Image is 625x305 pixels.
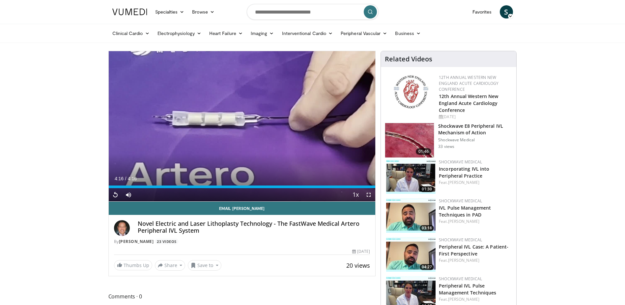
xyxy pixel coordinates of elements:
a: Specialties [151,5,188,18]
img: db0547bc-7743-45a5-b4ff-bd380e9a0016.150x105_q85_crop-smart_upscale.jpg [386,237,436,272]
img: fae999fc-dbdf-4367-b1a5-f12fc4761cc7.150x105_q85_crop-smart_upscale.jpg [386,159,436,194]
a: Browse [188,5,218,18]
span: 03:18 [420,225,434,231]
h4: Novel Electric and Laser Lithoplasty Technology - The FastWave Medical Artero Peripheral IVL System [138,220,370,234]
h4: Related Videos [385,55,432,63]
div: Feat. [439,219,511,224]
a: Peripheral IVL Pulse Management Techniques [439,283,496,296]
a: Clinical Cardio [108,27,154,40]
a: Heart Failure [205,27,247,40]
a: Shockwave Medical [439,159,482,165]
img: fbc3e6e2-d7f9-4a98-931b-dd4273ea03ba.150x105_q85_crop-smart_upscale.jpg [386,198,436,233]
a: Electrophysiology [154,27,205,40]
span: 04:27 [420,264,434,270]
span: Comments 0 [108,292,376,301]
h3: Shockwave E8 Peripheral IVL Mechanism of Action [438,123,512,136]
div: [DATE] [439,114,511,120]
a: Business [391,27,425,40]
img: VuMedi Logo [112,9,147,15]
div: Progress Bar [109,186,376,188]
video-js: Video Player [109,51,376,202]
button: Playback Rate [349,188,362,201]
span: 4:16 [128,176,137,181]
a: IVL Pulse Management Techniques in PAD [439,205,491,218]
p: 33 views [438,144,454,149]
a: [PERSON_NAME] [119,239,154,244]
a: Favorites [469,5,496,18]
img: e74c5c86-632a-410a-9619-93908793294b.150x105_q85_crop-smart_upscale.jpg [385,123,434,157]
span: 4:16 [115,176,124,181]
div: By [114,239,370,245]
a: Shockwave Medical [439,276,482,282]
button: Fullscreen [362,188,375,201]
input: Search topics, interventions [247,4,379,20]
a: [PERSON_NAME] [448,257,479,263]
a: S [500,5,513,18]
a: Shockwave Medical [439,237,482,243]
a: Email [PERSON_NAME] [109,202,376,215]
a: Interventional Cardio [278,27,337,40]
a: 03:18 [386,198,436,233]
p: Shockwave Medical [438,137,512,143]
img: 0954f259-7907-4053-a817-32a96463ecc8.png.150x105_q85_autocrop_double_scale_upscale_version-0.2.png [393,75,429,109]
a: Peripheral Vascular [337,27,391,40]
a: [PERSON_NAME] [448,219,479,224]
div: Feat. [439,257,511,263]
a: 04:27 [386,237,436,272]
a: Incorporating IVL into Peripheral Practice [439,166,489,179]
span: 20 views [346,261,370,269]
button: Share [155,260,185,271]
a: 23 Videos [155,239,179,244]
button: Replay [109,188,122,201]
button: Save to [188,260,221,271]
span: 01:46 [416,148,432,155]
div: [DATE] [352,249,370,254]
a: 01:30 [386,159,436,194]
div: Feat. [439,296,511,302]
button: Mute [122,188,135,201]
a: 12th Annual Western New England Acute Cardiology Conference [439,93,498,113]
a: Thumbs Up [114,260,152,270]
a: Imaging [247,27,278,40]
a: [PERSON_NAME] [448,180,479,185]
a: Shockwave Medical [439,198,482,204]
a: 01:46 Shockwave E8 Peripheral IVL Mechanism of Action Shockwave Medical 33 views [385,123,512,158]
a: Peripheral IVL Case: A Patient-First Perspective [439,244,508,257]
div: Feat. [439,180,511,186]
a: [PERSON_NAME] [448,296,479,302]
a: 12th Annual Western New England Acute Cardiology Conference [439,75,498,92]
span: / [125,176,127,181]
img: Avatar [114,220,130,236]
span: 01:30 [420,186,434,192]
